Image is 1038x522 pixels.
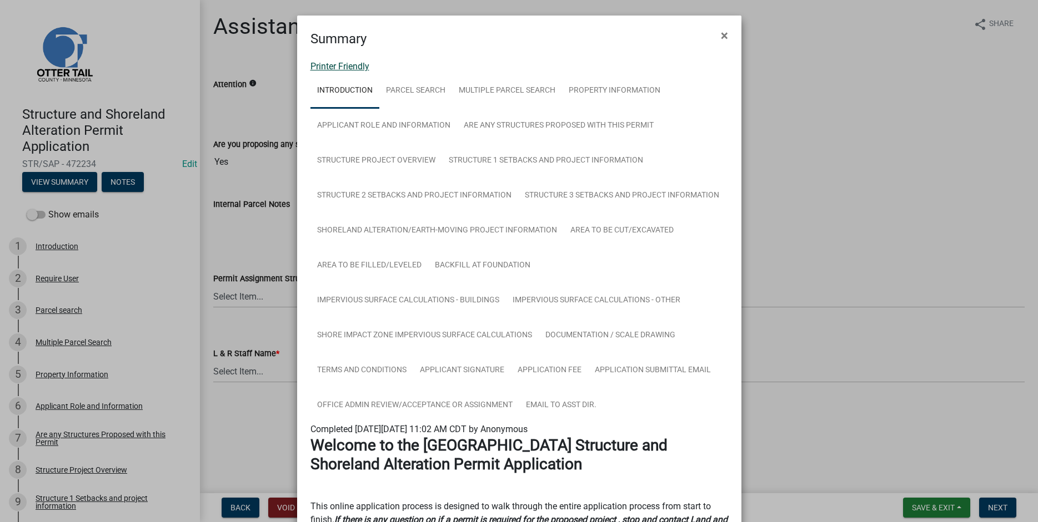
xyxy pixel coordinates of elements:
a: Application Fee [511,353,588,388]
a: Structure 2 Setbacks and project information [310,178,518,214]
a: Parcel search [379,73,452,109]
a: Applicant Signature [413,353,511,388]
a: Documentation / Scale Drawing [539,318,682,353]
a: Shoreland Alteration/Earth-Moving Project Information [310,213,564,249]
a: Terms and Conditions [310,353,413,388]
a: Area to be Cut/Excavated [564,213,680,249]
a: Application Submittal Email [588,353,718,388]
a: Structure 3 Setbacks and project information [518,178,726,214]
button: Close [712,20,737,51]
strong: Welcome to the [GEOGRAPHIC_DATA] Structure and Shoreland Alteration Permit Application [310,436,668,473]
a: Impervious Surface Calculations - Buildings [310,283,506,318]
a: Shore Impact Zone Impervious Surface Calculations [310,318,539,353]
a: Applicant Role and Information [310,108,457,144]
a: Office Admin Review/Acceptance or Assignment [310,388,519,423]
a: Impervious Surface Calculations - Other [506,283,687,318]
a: Email to Asst Dir. [519,388,603,423]
a: Multiple Parcel Search [452,73,562,109]
span: Completed [DATE][DATE] 11:02 AM CDT by Anonymous [310,424,528,434]
a: Introduction [310,73,379,109]
a: Printer Friendly [310,61,369,72]
a: Are any Structures Proposed with this Permit [457,108,660,144]
span: × [721,28,728,43]
a: Property Information [562,73,667,109]
a: Structure Project Overview [310,143,442,179]
a: Backfill at foundation [428,248,537,283]
a: Structure 1 Setbacks and project information [442,143,650,179]
a: Area to be Filled/Leveled [310,248,428,283]
h4: Summary [310,29,367,49]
